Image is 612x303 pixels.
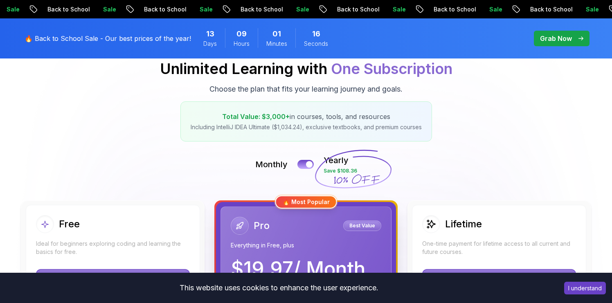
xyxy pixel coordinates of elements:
[25,34,191,43] p: 🔥 Back to School Sale - Our best prices of the year!
[344,222,380,230] p: Best Value
[36,5,92,13] p: Back to School
[382,5,408,13] p: Sale
[222,112,290,121] span: Total Value: $3,000+
[266,40,287,48] span: Minutes
[254,219,270,232] h2: Pro
[331,60,452,78] span: One Subscription
[203,40,217,48] span: Days
[206,28,214,40] span: 13 Days
[191,123,422,131] p: Including IntelliJ IDEA Ultimate ($1,034.24), exclusive textbooks, and premium courses
[312,28,320,40] span: 16 Seconds
[564,282,606,294] button: Accept cookies
[6,279,552,297] div: This website uses cookies to enhance the user experience.
[191,112,422,121] p: in courses, tools, and resources
[422,269,576,287] button: Get Lifetime Access
[423,269,576,286] p: Get Lifetime Access
[59,218,80,231] h2: Free
[229,5,285,13] p: Back to School
[36,269,190,287] button: Start Learning for Free
[304,40,328,48] span: Seconds
[234,40,250,48] span: Hours
[255,159,288,170] p: Monthly
[285,5,311,13] p: Sale
[519,5,575,13] p: Back to School
[445,218,482,231] h2: Lifetime
[231,241,381,249] p: Everything in Free, plus
[540,34,572,43] p: Grab Now
[92,5,118,13] p: Sale
[575,5,601,13] p: Sale
[209,83,403,95] p: Choose the plan that fits your learning journey and goals.
[478,5,504,13] p: Sale
[423,5,478,13] p: Back to School
[422,240,576,256] p: One-time payment for lifetime access to all current and future courses.
[36,269,189,286] p: Start Learning for Free
[326,5,382,13] p: Back to School
[133,5,189,13] p: Back to School
[272,28,281,40] span: 1 Minutes
[160,61,452,77] h2: Unlimited Learning with
[231,259,365,279] p: $ 19.97 / Month
[189,5,215,13] p: Sale
[236,28,247,40] span: 9 Hours
[36,240,190,256] p: Ideal for beginners exploring coding and learning the basics for free.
